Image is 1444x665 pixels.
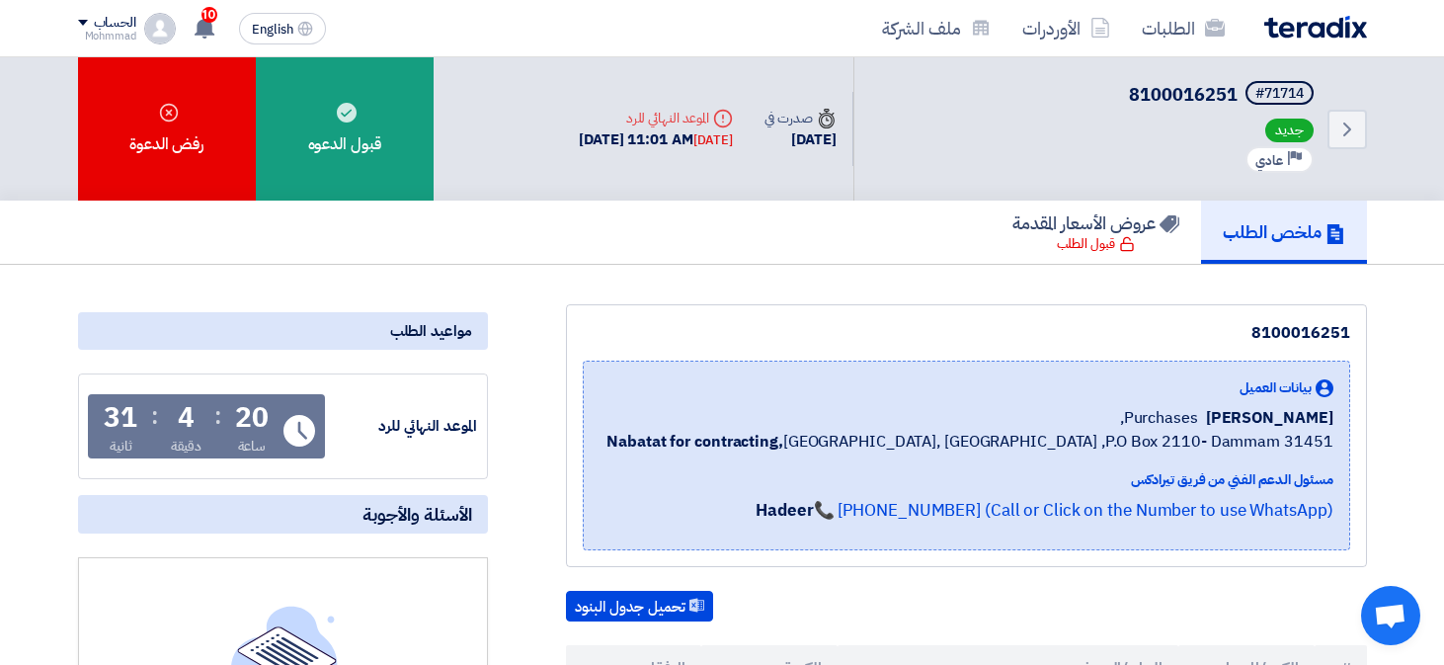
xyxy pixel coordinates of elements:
div: Mohmmad [78,31,136,42]
span: عادي [1255,151,1283,170]
span: English [252,23,293,37]
div: 4 [178,404,195,432]
div: ساعة [238,436,267,457]
div: [DATE] 11:01 AM [579,128,733,151]
a: الطلبات [1126,5,1241,51]
div: ثانية [110,436,132,457]
h5: 8100016251 [1129,81,1318,109]
h5: عروض الأسعار المقدمة [1012,211,1179,234]
div: قبول الدعوه [256,57,434,201]
span: 10 [201,7,217,23]
b: Nabatat for contracting, [606,430,783,454]
div: الموعد النهائي للرد [329,415,477,438]
div: دقيقة [171,436,201,457]
span: جديد [1265,119,1314,142]
div: #71714 [1255,87,1304,101]
h5: ملخص الطلب [1223,220,1345,243]
div: الحساب [94,15,136,32]
span: 8100016251 [1129,81,1238,108]
div: الموعد النهائي للرد [579,108,733,128]
a: عروض الأسعار المقدمة قبول الطلب [991,201,1201,264]
span: [GEOGRAPHIC_DATA], [GEOGRAPHIC_DATA] ,P.O Box 2110- Dammam 31451 [606,430,1332,454]
div: [DATE] [764,128,836,151]
span: بيانات العميل [1240,377,1312,398]
strong: Hadeer [756,498,813,523]
div: مسئول الدعم الفني من فريق تيرادكس [606,469,1332,490]
div: مواعيد الطلب [78,312,488,350]
a: الأوردرات [1006,5,1126,51]
div: [DATE] [693,130,733,150]
button: English [239,13,326,44]
div: : [214,398,221,434]
div: 31 [104,404,137,432]
div: صدرت في [764,108,836,128]
div: رفض الدعوة [78,57,256,201]
a: ملف الشركة [866,5,1006,51]
a: ملخص الطلب [1201,201,1367,264]
span: الأسئلة والأجوبة [362,503,472,526]
button: تحميل جدول البنود [566,591,713,623]
div: قبول الطلب [1057,234,1135,254]
a: 📞 [PHONE_NUMBER] (Call or Click on the Number to use WhatsApp) [814,498,1333,523]
div: 8100016251 [583,321,1350,345]
span: Purchases, [1120,406,1198,430]
span: [PERSON_NAME] [1206,406,1333,430]
img: profile_test.png [144,13,176,44]
div: دردشة مفتوحة [1361,586,1420,645]
div: : [151,398,158,434]
div: 20 [235,404,269,432]
img: Teradix logo [1264,16,1367,39]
